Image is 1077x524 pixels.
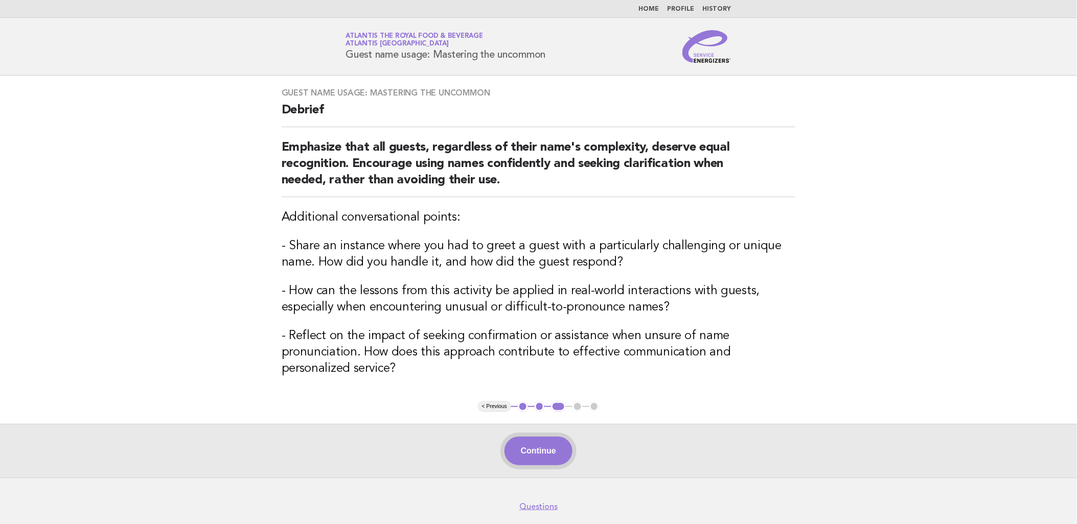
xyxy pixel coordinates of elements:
[282,283,796,316] h3: - How can the lessons from this activity be applied in real-world interactions with guests, espec...
[282,88,796,98] h3: Guest name usage: Mastering the uncommon
[551,401,566,412] button: 3
[282,139,796,197] h2: Emphasize that all guests, regardless of their name's complexity, deserve equal recognition. Enco...
[639,6,659,12] a: Home
[703,6,731,12] a: History
[478,401,511,412] button: < Previous
[518,401,528,412] button: 1
[282,209,796,226] h3: Additional conversational points:
[668,6,695,12] a: Profile
[346,33,484,47] a: Atlantis the Royal Food & BeverageAtlantis [GEOGRAPHIC_DATA]
[519,502,558,512] a: Questions
[282,328,796,377] h3: - Reflect on the impact of seeking confirmation or assistance when unsure of name pronunciation. ...
[346,33,546,60] h1: Guest name usage: Mastering the uncommon
[505,437,572,465] button: Continue
[535,401,545,412] button: 2
[682,30,731,63] img: Service Energizers
[282,102,796,127] h2: Debrief
[282,238,796,271] h3: - Share an instance where you had to greet a guest with a particularly challenging or unique name...
[346,41,449,47] span: Atlantis [GEOGRAPHIC_DATA]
